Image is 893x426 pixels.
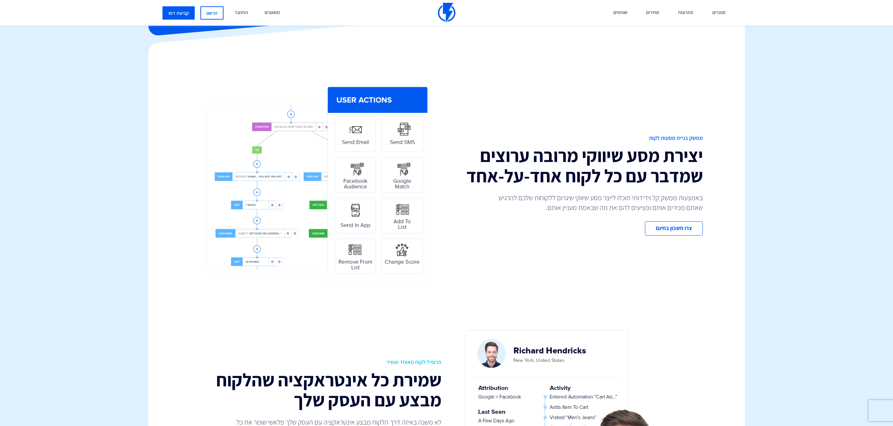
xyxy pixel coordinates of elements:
p: באמצעות ממשק קל וידידותי תוכלו לייצר מסע שיווקי שיגרום ללקוחות שלכם להרגיש שאתם מכירים אותם ומציע... [492,193,703,212]
h2: יצירת מסע שיווקי מרובה ערוצים שמדבר עם כל לקוח אחד-על-אחד [452,146,703,185]
h2: שמירת כל אינטראקציה שהלקוח מבצע עם העסק שלך [191,370,441,410]
a: הרשם [200,6,224,20]
span: ממשק בניית מסעות לקוח [452,134,703,142]
span: פרופיל לקוח מאוחד ועשיר [191,358,441,366]
a: קביעת דמו [162,6,195,20]
a: צרו חשבון בחינם [645,221,703,236]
